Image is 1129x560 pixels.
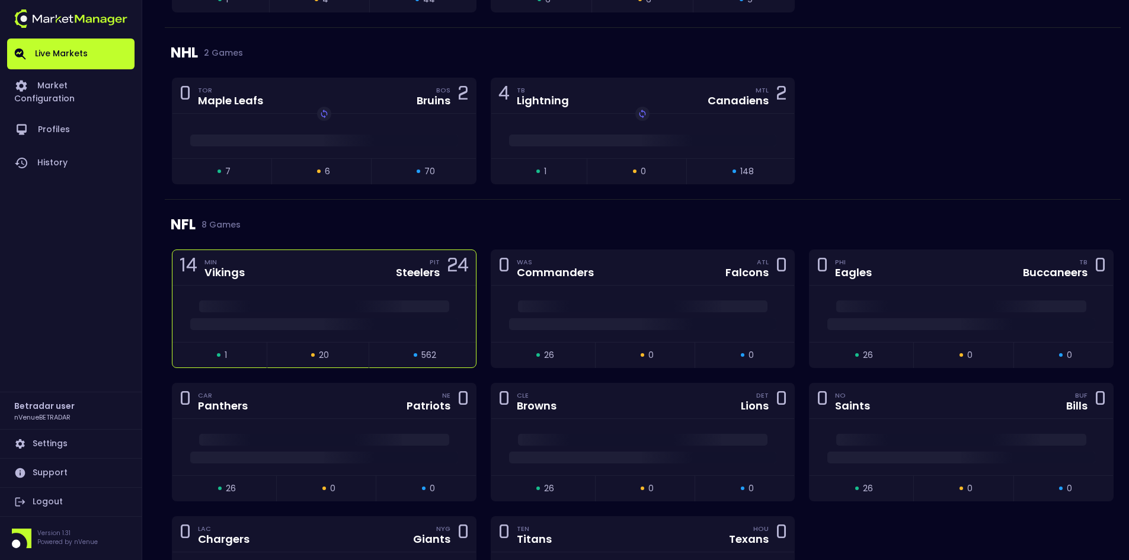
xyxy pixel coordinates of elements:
[14,412,71,421] h3: nVenueBETRADAR
[835,391,870,400] div: NO
[171,28,1115,78] div: NHL
[37,537,98,546] p: Powered by nVenue
[225,349,227,361] span: 1
[544,482,554,495] span: 26
[756,391,769,400] div: DET
[708,95,769,106] div: Canadiens
[226,482,236,495] span: 26
[967,482,973,495] span: 0
[749,482,754,495] span: 0
[498,85,510,107] div: 4
[740,165,754,178] span: 148
[180,257,197,279] div: 14
[442,391,450,400] div: NE
[458,523,469,545] div: 0
[396,267,440,278] div: Steelers
[330,482,335,495] span: 0
[1075,391,1088,400] div: BUF
[196,220,241,229] span: 8 Games
[1095,257,1106,279] div: 0
[198,391,248,400] div: CAR
[776,257,787,279] div: 0
[641,165,646,178] span: 0
[517,534,552,545] div: Titans
[198,48,243,57] span: 2 Games
[204,257,245,267] div: MIN
[180,85,191,107] div: 0
[1067,482,1072,495] span: 0
[7,529,135,548] div: Version 1.31Powered by nVenue
[458,390,469,412] div: 0
[198,524,250,533] div: LAC
[648,349,654,361] span: 0
[325,165,330,178] span: 6
[225,165,231,178] span: 7
[180,523,191,545] div: 0
[319,349,329,361] span: 20
[517,401,556,411] div: Browns
[7,146,135,180] a: History
[498,390,510,412] div: 0
[517,267,594,278] div: Commanders
[757,257,769,267] div: ATL
[544,349,554,361] span: 26
[436,524,450,533] div: NYG
[198,85,263,95] div: TOR
[517,85,569,95] div: TB
[413,534,450,545] div: Giants
[776,523,787,545] div: 0
[1079,257,1088,267] div: TB
[198,534,250,545] div: Chargers
[1067,349,1072,361] span: 0
[817,390,828,412] div: 0
[407,401,450,411] div: Patriots
[180,390,191,412] div: 0
[204,267,245,278] div: Vikings
[1023,267,1088,278] div: Buccaneers
[7,39,135,69] a: Live Markets
[835,267,872,278] div: Eagles
[729,534,769,545] div: Texans
[447,257,469,279] div: 24
[835,257,872,267] div: PHI
[517,391,556,400] div: CLE
[863,349,873,361] span: 26
[863,482,873,495] span: 26
[37,529,98,537] p: Version 1.31
[967,349,973,361] span: 0
[544,165,546,178] span: 1
[7,430,135,458] a: Settings
[421,349,436,361] span: 562
[1066,401,1088,411] div: Bills
[835,401,870,411] div: Saints
[749,349,754,361] span: 0
[458,85,469,107] div: 2
[430,482,435,495] span: 0
[753,524,769,533] div: HOU
[498,257,510,279] div: 0
[776,85,787,107] div: 2
[498,523,510,545] div: 0
[7,459,135,487] a: Support
[14,399,75,412] h2: Betradar user
[517,257,594,267] div: WAS
[7,488,135,516] a: Logout
[7,69,135,113] a: Market Configuration
[198,95,263,106] div: Maple Leafs
[756,85,769,95] div: MTL
[424,165,435,178] span: 70
[638,109,647,119] img: replayImg
[648,482,654,495] span: 0
[436,85,450,95] div: BOS
[7,113,135,146] a: Profiles
[14,9,127,28] img: logo
[1095,390,1106,412] div: 0
[198,401,248,411] div: Panthers
[417,95,450,106] div: Bruins
[741,401,769,411] div: Lions
[776,390,787,412] div: 0
[319,109,329,119] img: replayImg
[430,257,440,267] div: PIT
[517,95,569,106] div: Lightning
[725,267,769,278] div: Falcons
